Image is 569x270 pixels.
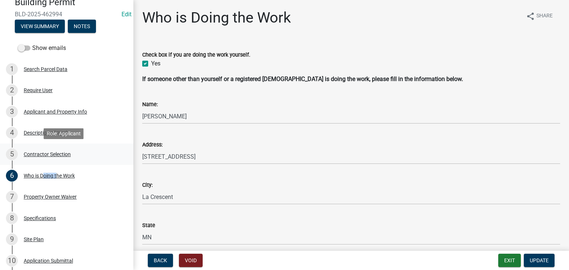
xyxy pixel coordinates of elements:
label: Check box if you are doing the work yourself. [142,53,250,58]
div: Search Parcel Data [24,67,67,72]
label: Name: [142,102,158,107]
span: Update [530,257,549,263]
button: shareShare [520,9,559,23]
button: Back [148,254,173,267]
div: 9 [6,233,18,245]
wm-modal-confirm: Notes [68,24,96,30]
div: 3 [6,106,18,118]
div: 10 [6,255,18,267]
span: BLD-2025-462994 [15,11,119,18]
div: Who is Doing the Work [24,173,75,178]
div: 6 [6,170,18,182]
wm-modal-confirm: Summary [15,24,65,30]
div: 8 [6,212,18,224]
div: 4 [6,127,18,139]
div: Role: Applicant [44,128,84,139]
span: Back [154,257,167,263]
a: Edit [122,11,132,18]
button: Void [179,254,203,267]
h1: Who is Doing the Work [142,9,291,27]
label: Show emails [18,44,66,53]
div: Require User [24,88,53,93]
label: Address: [142,142,163,148]
button: Update [524,254,555,267]
div: 2 [6,84,18,96]
span: Share [536,12,553,21]
button: Exit [498,254,521,267]
div: 1 [6,63,18,75]
div: 5 [6,148,18,160]
i: share [526,12,535,21]
div: Description of Work [24,130,69,135]
div: 7 [6,191,18,203]
div: Specifications [24,216,56,221]
div: Contractor Selection [24,152,71,157]
div: Application Submittal [24,258,73,263]
div: Property Owner Waiver [24,194,77,199]
button: View Summary [15,20,65,33]
div: Site Plan [24,237,44,242]
label: State [142,223,155,228]
label: City: [142,183,153,188]
label: Yes [151,59,160,68]
button: Notes [68,20,96,33]
div: Applicant and Property Info [24,109,87,114]
wm-modal-confirm: Edit Application Number [122,11,132,18]
span: If someone other than yourself or a registered [DEMOGRAPHIC_DATA] is doing the work, please fill ... [142,75,463,82]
